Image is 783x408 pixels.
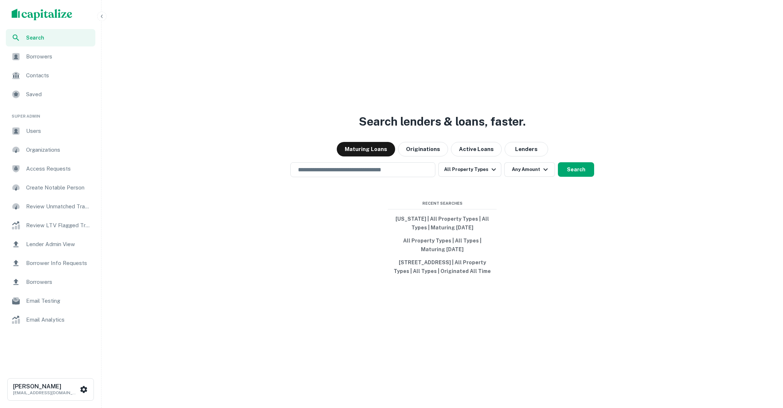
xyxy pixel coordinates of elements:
span: Recent Searches [388,200,497,207]
a: Review LTV Flagged Transactions [6,217,95,234]
a: Contacts [6,67,95,84]
button: Search [558,162,594,177]
a: Access Requests [6,160,95,178]
button: Maturing Loans [337,142,395,156]
button: [STREET_ADDRESS] | All Property Types | All Types | Originated All Time [388,256,497,278]
span: Review LTV Flagged Transactions [26,221,91,230]
p: [EMAIL_ADDRESS][DOMAIN_NAME] [13,389,78,396]
li: Super Admin [6,105,95,122]
button: Originations [398,142,448,156]
span: Access Requests [26,164,91,173]
h3: Search lenders & loans, faster. [359,113,526,130]
button: All Property Types [438,162,501,177]
a: Email Testing [6,292,95,310]
span: Organizations [26,146,91,154]
a: Search [6,29,95,46]
a: Borrowers [6,273,95,291]
span: Email Testing [26,297,91,305]
a: Create Notable Person [6,179,95,196]
span: Review Unmatched Transactions [26,202,91,211]
a: Users [6,122,95,140]
h6: [PERSON_NAME] [13,384,78,389]
a: Saved [6,86,95,103]
a: Email Analytics [6,311,95,329]
button: All Property Types | All Types | Maturing [DATE] [388,234,497,256]
button: Active Loans [451,142,502,156]
span: Contacts [26,71,91,80]
span: Create Notable Person [26,183,91,192]
span: Saved [26,90,91,99]
span: Lender Admin View [26,240,91,249]
span: Borrowers [26,52,91,61]
span: Users [26,127,91,135]
a: Lender Admin View [6,236,95,253]
button: [US_STATE] | All Property Types | All Types | Maturing [DATE] [388,212,497,234]
span: Email Analytics [26,315,91,324]
button: Lenders [505,142,548,156]
a: Borrower Info Requests [6,254,95,272]
span: Borrowers [26,278,91,286]
iframe: Chat Widget [747,350,783,385]
a: Review Unmatched Transactions [6,198,95,215]
span: Borrower Info Requests [26,259,91,268]
a: Organizations [6,141,95,159]
button: Any Amount [504,162,555,177]
a: Borrowers [6,48,95,65]
button: [PERSON_NAME][EMAIL_ADDRESS][DOMAIN_NAME] [7,378,94,401]
img: capitalize-logo.png [12,9,72,20]
span: Search [26,34,91,42]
